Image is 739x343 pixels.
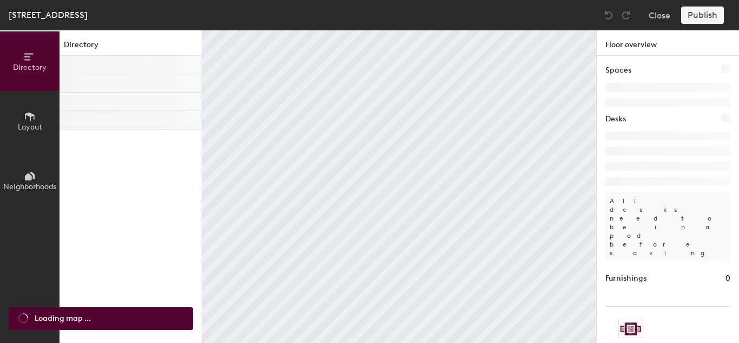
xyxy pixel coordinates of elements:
img: Undo [603,10,614,21]
h1: 0 [725,273,730,284]
p: All desks need to be in a pod before saving [605,192,730,262]
h1: Furnishings [605,273,646,284]
h1: Desks [605,113,626,125]
h1: Directory [60,39,202,56]
span: Directory [13,63,47,72]
canvas: Map [202,30,596,343]
img: Redo [621,10,631,21]
span: Loading map ... [35,313,91,325]
h1: Floor overview [597,30,739,56]
span: Neighborhoods [3,182,56,191]
div: [STREET_ADDRESS] [9,8,88,22]
span: Layout [18,122,42,132]
h1: Spaces [605,64,631,76]
img: Sticker logo [618,320,643,338]
button: Close [649,7,670,24]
